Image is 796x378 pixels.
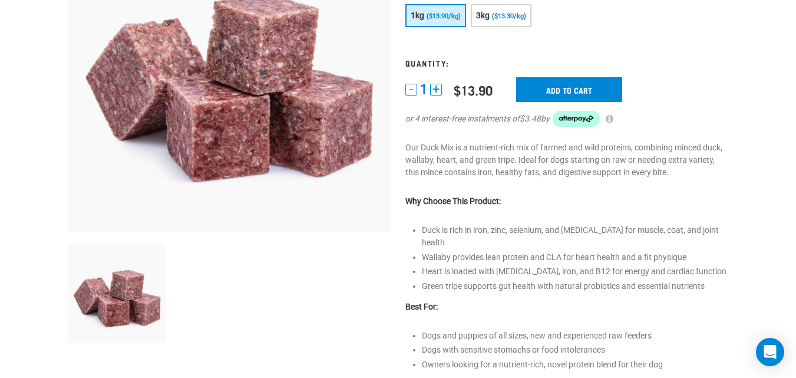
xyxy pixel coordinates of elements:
[427,12,461,20] span: ($13.90/kg)
[405,111,728,127] div: or 4 interest-free instalments of by
[553,111,600,127] img: Afterpay
[422,359,728,371] p: Owners looking for a nutrient-rich, novel protein blend for their dog
[422,251,728,264] li: Wallaby provides lean protein and CLA for heart health and a fit physique
[405,142,728,179] p: Our Duck Mix is a nutrient-rich mix of farmed and wild proteins, combining minced duck, wallaby, ...
[405,4,466,27] button: 1kg ($13.90/kg)
[454,83,493,97] div: $13.90
[405,196,501,206] strong: Why Choose This Product:
[422,265,728,278] li: Heart is loaded with [MEDICAL_DATA], iron, and B12 for energy and cardiac function
[492,12,526,20] span: ($13.30/kg)
[476,11,490,20] span: 3kg
[516,77,622,102] input: Add to cart
[405,58,728,67] h3: Quantity:
[405,302,438,311] strong: Best For:
[422,344,728,356] p: Dogs with sensitive stomachs or food intolerances
[422,280,728,292] li: Green tripe supports gut health with natural probiotics and essential nutrients
[430,84,442,96] button: +
[68,244,167,343] img: ?1041 RE Lamb Mix 01
[520,113,541,125] span: $3.48
[422,330,728,342] p: Dogs and puppies of all sizes, new and experienced raw feeders
[420,83,427,96] span: 1
[405,84,417,96] button: -
[422,224,728,249] li: Duck is rich in iron, zinc, selenium, and [MEDICAL_DATA] for muscle, coat, and joint health
[756,338,784,366] div: Open Intercom Messenger
[471,4,531,27] button: 3kg ($13.30/kg)
[411,11,425,20] span: 1kg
